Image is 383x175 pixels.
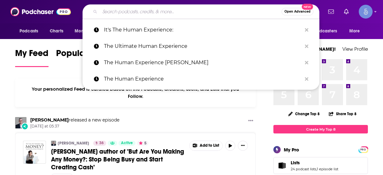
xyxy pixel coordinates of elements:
button: Open AdvancedNew [282,8,313,15]
p: The Human Experience jennifer peterkin [104,54,302,71]
a: Show notifications dropdown [341,6,351,17]
span: New [302,4,313,10]
span: 36 [99,140,104,146]
a: Active [118,141,135,146]
span: Add to List [200,143,219,148]
a: Popular Feed [56,48,110,67]
button: open menu [70,25,105,37]
button: Share Top 8 [329,108,357,120]
a: View Profile [342,46,368,52]
span: For Podcasters [307,27,337,36]
a: Show notifications dropdown [326,6,336,17]
button: Show More Button [238,141,248,151]
a: PRO [359,147,367,152]
img: Podchaser - Follow, Share and Rate Podcasts [10,6,71,18]
a: [PERSON_NAME] author of "But Are You Making Any Money?: Stop Being Busy and Start Creating Cash" [51,148,185,171]
span: My Feed [15,48,49,62]
span: Logged in as Spiral5-G1 [359,5,373,19]
span: Active [121,140,133,146]
input: Search podcasts, credits, & more... [100,7,282,17]
span: Podcasts [20,27,38,36]
div: Search podcasts, credits, & more... [83,4,319,19]
a: Charts [46,25,67,37]
a: My Feed [15,48,49,67]
span: , [316,167,317,171]
a: 1 episode list [317,167,338,171]
span: Lists [273,157,368,174]
a: Lists [291,160,338,166]
button: Change Top 8 [284,110,323,118]
h3: released a new episode [30,117,119,123]
a: The Human Experience [PERSON_NAME] [83,54,319,71]
img: User Profile [359,5,373,19]
a: The Ultimate Human Experience [83,38,319,54]
span: Charts [50,27,63,36]
button: Show profile menu [359,5,373,19]
a: It's The Human Experience: [83,22,319,38]
img: Marc Kramer [51,141,56,146]
div: Your personalized Feed is curated based on the Podcasts, Creators, Users, and Lists that you Follow. [15,78,256,107]
a: [PERSON_NAME] [58,141,89,146]
span: Popular Feed [56,48,110,62]
span: [DATE] at 05:37 [30,124,119,129]
span: Monitoring [75,27,97,36]
p: It's The Human Experience: [104,22,302,38]
span: [PERSON_NAME] author of "But Are You Making Any Money?: Stop Being Busy and Start Creating Cash" [51,148,184,171]
button: 5 [137,141,148,146]
button: Show More Button [190,141,222,150]
a: 24 podcast lists [291,167,316,171]
button: Show More Button [246,117,256,125]
p: The Human Experience [104,71,302,87]
span: More [349,27,360,36]
p: The Ultimate Human Experience [104,38,302,54]
div: My Pro [284,147,299,153]
span: Open Advanced [284,10,311,13]
a: Create My Top 8 [273,125,368,133]
a: 36 [93,141,106,146]
button: open menu [303,25,346,37]
a: The Human Experience [83,71,319,87]
span: Lists [291,160,300,166]
button: open menu [15,25,46,37]
img: Marley Majcher author of "But Are You Making Any Money?: Stop Being Busy and Start Creating Cash" [23,141,46,164]
div: New Episode [21,123,28,130]
a: Lists [276,161,288,170]
a: Marc Kramer [30,117,69,123]
img: Marc Kramer [15,117,26,128]
button: open menu [345,25,368,37]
